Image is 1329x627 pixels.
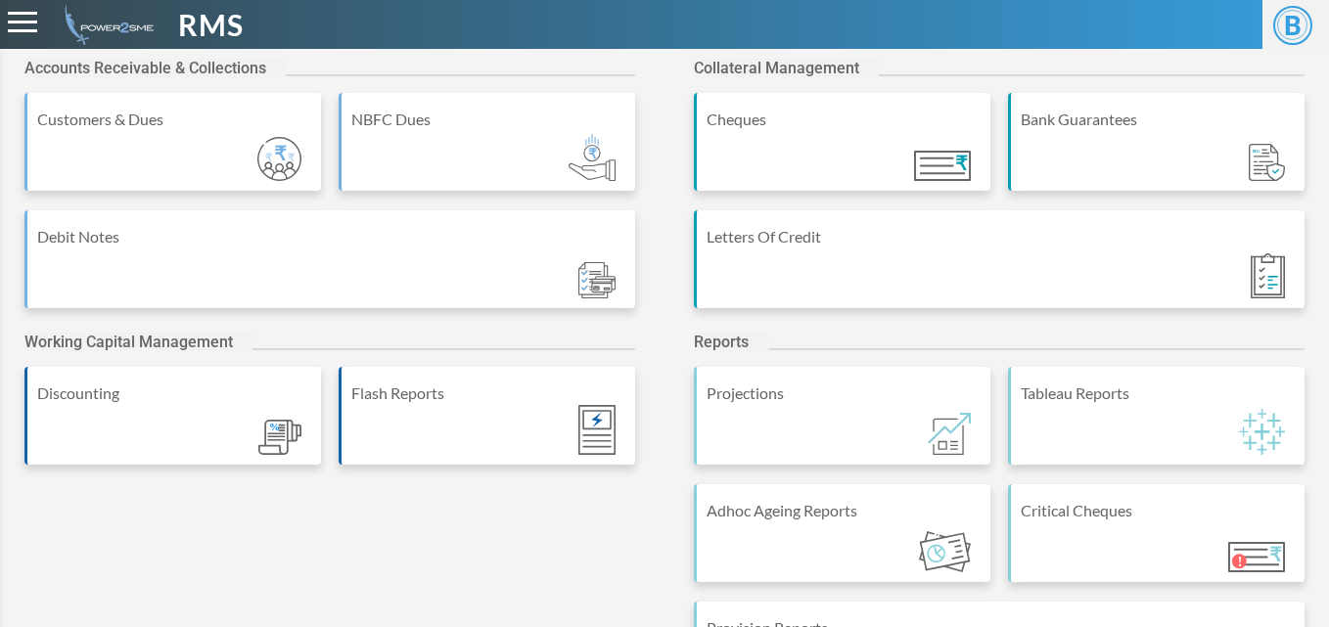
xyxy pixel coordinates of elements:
div: Projections [707,381,981,405]
span: RMS [178,3,244,47]
div: Discounting [37,381,311,405]
div: Adhoc Ageing Reports [707,499,981,522]
img: Module_ic [1239,409,1285,455]
a: Discounting Module_ic [24,367,321,484]
a: Letters Of Credit Module_ic [694,210,1305,328]
div: Tableau Reports [1021,381,1295,405]
a: Bank Guarantees Module_ic [1008,93,1305,210]
div: Debit Notes [37,225,625,248]
div: Customers & Dues [37,108,311,131]
div: Letters Of Credit [707,225,1295,248]
h2: Working Capital Management [24,333,252,351]
div: Bank Guarantees [1021,108,1295,131]
img: Module_ic [257,137,301,181]
a: Cheques Module_ic [694,93,990,210]
div: Cheques [707,108,981,131]
img: Module_ic [914,151,971,181]
img: Module_ic [928,413,971,455]
img: Module_ic [578,262,616,298]
img: Module_ic [258,420,301,456]
h2: Reports [694,333,768,351]
a: NBFC Dues Module_ic [339,93,635,210]
img: Module_ic [569,134,616,181]
a: Adhoc Ageing Reports Module_ic [694,484,990,602]
img: admin [57,5,154,45]
h2: Collateral Management [694,59,879,77]
img: Module_ic [1251,253,1285,298]
a: Tableau Reports Module_ic [1008,367,1305,484]
a: Projections Module_ic [694,367,990,484]
a: Flash Reports Module_ic [339,367,635,484]
a: Critical Cheques Module_ic [1008,484,1305,602]
img: Module_ic [919,531,971,572]
img: Module_ic [578,405,616,455]
div: Flash Reports [351,381,625,405]
a: Customers & Dues Module_ic [24,93,321,210]
img: Module_ic [1249,144,1285,182]
span: B [1273,6,1312,45]
img: Module_ic [1228,542,1285,572]
div: Critical Cheques [1021,499,1295,522]
div: NBFC Dues [351,108,625,131]
h2: Accounts Receivable & Collections [24,59,286,77]
a: Debit Notes Module_ic [24,210,635,328]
